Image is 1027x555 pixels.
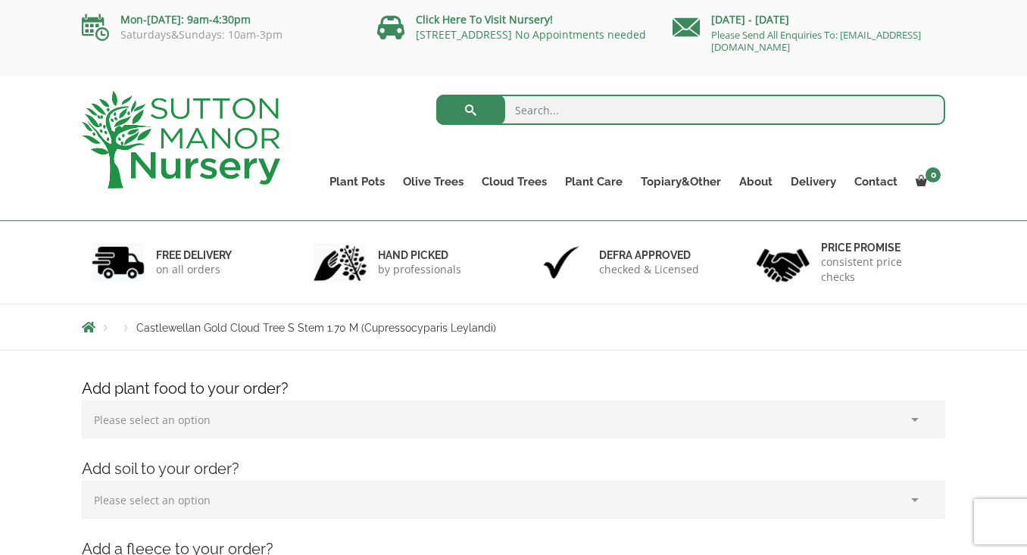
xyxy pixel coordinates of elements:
[70,377,957,401] h4: Add plant food to your order?
[821,241,936,254] h6: Price promise
[320,171,394,192] a: Plant Pots
[82,321,945,333] nav: Breadcrumbs
[314,243,367,282] img: 2.jpg
[378,248,461,262] h6: hand picked
[82,91,280,189] img: logo
[92,243,145,282] img: 1.jpg
[673,11,945,29] p: [DATE] - [DATE]
[556,171,632,192] a: Plant Care
[730,171,782,192] a: About
[757,239,810,285] img: 4.jpg
[473,171,556,192] a: Cloud Trees
[416,12,553,27] a: Click Here To Visit Nursery!
[136,322,496,334] span: Castlewellan Gold Cloud Tree S Stem 1.70 M (Cupressocyparis Leylandi)
[821,254,936,285] p: consistent price checks
[436,95,946,125] input: Search...
[782,171,845,192] a: Delivery
[82,29,354,41] p: Saturdays&Sundays: 10am-3pm
[378,262,461,277] p: by professionals
[394,171,473,192] a: Olive Trees
[416,27,646,42] a: [STREET_ADDRESS] No Appointments needed
[70,457,957,481] h4: Add soil to your order?
[632,171,730,192] a: Topiary&Other
[599,248,699,262] h6: Defra approved
[82,11,354,29] p: Mon-[DATE]: 9am-4:30pm
[599,262,699,277] p: checked & Licensed
[156,262,232,277] p: on all orders
[845,171,907,192] a: Contact
[535,243,588,282] img: 3.jpg
[711,28,921,54] a: Please Send All Enquiries To: [EMAIL_ADDRESS][DOMAIN_NAME]
[156,248,232,262] h6: FREE DELIVERY
[926,167,941,182] span: 0
[907,171,945,192] a: 0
